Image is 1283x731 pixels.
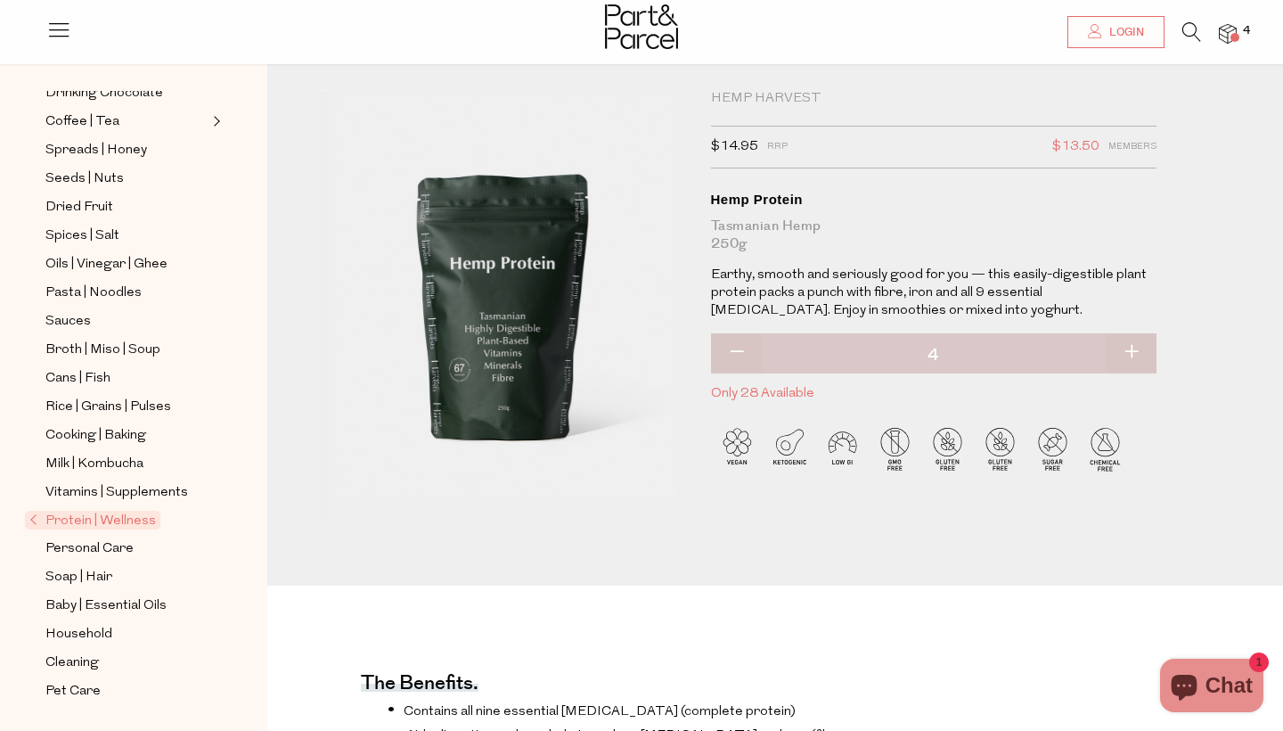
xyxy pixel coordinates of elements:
img: P_P-ICONS-Live_Bec_V11_GMO_Free.svg [869,423,921,475]
span: Pet Care [45,681,101,702]
span: $13.50 [1052,136,1099,159]
img: P_P-ICONS-Live_Bec_V11_Gluten_Free.svg [974,423,1026,475]
a: Milk | Kombucha [45,453,208,475]
span: Cooking | Baking [45,425,146,447]
img: P_P-ICONS-Live_Bec_V11_Ketogenic.svg [764,423,816,475]
a: Oils | Vinegar | Ghee [45,253,208,275]
a: Sauces [45,310,208,333]
a: Cleaning [45,652,208,674]
span: Coffee | Tea [45,111,119,133]
a: Cooking | Baking [45,424,208,447]
span: $14.95 [711,136,758,159]
a: Baby | Essential Oils [45,595,208,617]
span: RRP [767,136,788,159]
span: Drinking Chocolate [45,83,163,104]
a: Drinking Chocolate [45,82,208,104]
a: Personal Care [45,538,208,560]
a: Rice | Grains | Pulses [45,396,208,418]
span: Milk | Kombucha [45,454,143,475]
span: Protein | Wellness [25,511,160,530]
span: Pasta | Noodles [45,283,142,304]
span: Login [1105,25,1144,40]
span: Soap | Hair [45,567,112,588]
p: Earthy, smooth and seriously good for you — this easily-digestible plant protein packs a punch wi... [711,267,1156,320]
a: Soap | Hair [45,566,208,588]
a: Dried Fruit [45,196,208,218]
div: Hemp Protein [711,191,1156,209]
span: Seeds | Nuts [45,168,124,190]
span: Only 28 Available [711,382,1156,406]
img: P_P-ICONS-Live_Bec_V11_Gluten_Free.svg [921,423,974,475]
span: Rice | Grains | Pulses [45,397,171,418]
img: P_P-ICONS-Live_Bec_V11_Sugar_Free.svg [1026,423,1079,475]
a: Seeds | Nuts [45,168,208,190]
a: Spices | Salt [45,225,208,247]
span: Vitamins | Supplements [45,482,188,504]
span: Oils | Vinegar | Ghee [45,254,168,275]
span: Baby | Essential Oils [45,595,167,617]
a: Vitamins | Supplements [45,481,208,504]
span: Dried Fruit [45,197,113,218]
span: Spreads | Honey [45,140,147,161]
span: Broth | Miso | Soup [45,340,160,361]
img: Part&Parcel [605,4,678,49]
span: Contains all nine essential [MEDICAL_DATA] (complete protein) [404,705,796,719]
span: Sauces [45,311,91,333]
button: Expand/Collapse Coffee | Tea [208,111,221,132]
h4: The benefits. [361,679,478,692]
img: P_P-ICONS-Live_Bec_V11_Low_Gi.svg [816,423,869,475]
img: P_P-ICONS-Live_Bec_V11_Chemical_Free.svg [1079,423,1132,475]
span: Cans | Fish [45,368,110,390]
span: Cleaning [45,653,99,674]
span: 4 [1238,23,1254,39]
a: Login [1067,16,1165,48]
a: Broth | Miso | Soup [45,339,208,361]
img: P_P-ICONS-Live_Bec_V11_Vegan.svg [711,423,764,475]
a: Coffee | Tea [45,111,208,133]
a: Household [45,623,208,645]
div: Hemp Harvest [711,90,1156,108]
span: Personal Care [45,538,134,560]
div: Tasmanian Hemp 250g [711,218,1156,253]
span: Spices | Salt [45,226,119,247]
span: Members [1108,136,1156,159]
a: Cans | Fish [45,367,208,390]
a: Protein | Wellness [29,510,208,531]
a: Pasta | Noodles [45,282,208,304]
input: QTY Hemp Protein [711,333,1156,378]
inbox-online-store-chat: Shopify online store chat [1155,659,1269,717]
a: 4 [1219,24,1237,43]
a: Pet Care [45,680,208,702]
a: Spreads | Honey [45,139,208,161]
img: Hemp Protein [321,90,684,519]
span: Household [45,624,112,645]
